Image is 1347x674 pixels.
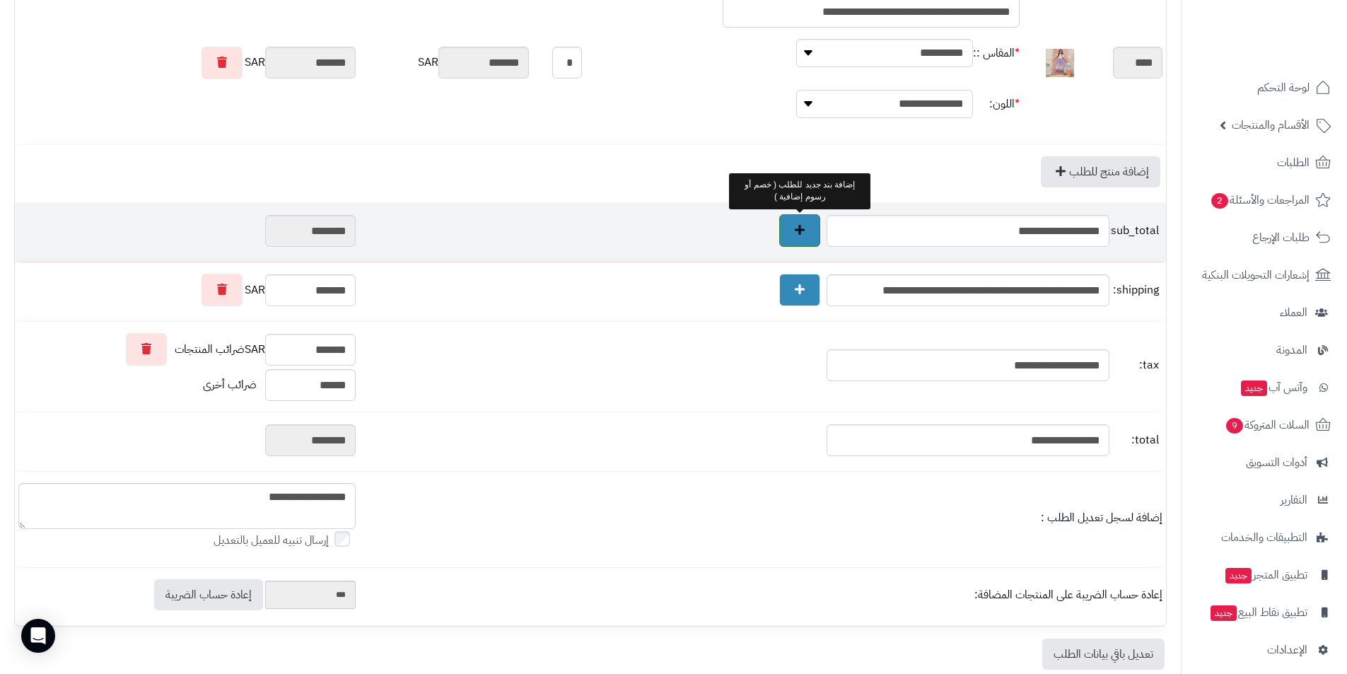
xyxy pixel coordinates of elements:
[1190,333,1339,367] a: المدونة
[154,579,263,610] a: إعادة حساب الضريبة
[973,28,1020,79] td: المقاس ::
[1190,408,1339,442] a: السلات المتروكة9
[1190,483,1339,517] a: التقارير
[363,47,529,79] div: SAR
[1246,453,1307,472] span: أدوات التسويق
[1210,190,1310,210] span: المراجعات والأسئلة
[1257,78,1310,98] span: لوحة التحكم
[1211,605,1237,621] span: جديد
[1225,415,1310,435] span: السلات المتروكة
[1190,558,1339,592] a: تطبيق المتجرجديد
[1042,639,1165,670] a: تعديل باقي بيانات الطلب
[1190,221,1339,255] a: طلبات الإرجاع
[363,510,1162,526] div: إضافة لسجل تعديل الطلب :
[1046,49,1074,77] img: 1733583378-IMG_0853-40x40.jpeg
[1209,603,1307,622] span: تطبيق نقاط البيع
[1221,528,1307,547] span: التطبيقات والخدمات
[1113,432,1159,448] span: total:
[1190,521,1339,554] a: التطبيقات والخدمات
[203,376,257,393] span: ضرائب أخرى
[1252,228,1310,248] span: طلبات الإرجاع
[1276,340,1307,360] span: المدونة
[1277,153,1310,173] span: الطلبات
[175,342,245,358] span: ضرائب المنتجات
[1190,446,1339,480] a: أدوات التسويق
[18,47,356,79] div: SAR
[1211,193,1228,209] span: 2
[1190,633,1339,667] a: الإعدادات
[18,274,356,306] div: SAR
[1113,282,1159,298] span: shipping:
[1190,371,1339,405] a: وآتس آبجديد
[1224,565,1307,585] span: تطبيق المتجر
[1226,418,1243,434] span: 9
[1225,568,1252,583] span: جديد
[363,587,1162,603] div: إعادة حساب الضريبة على المنتجات المضافة:
[1240,378,1307,397] span: وآتس آب
[1190,595,1339,629] a: تطبيق نقاط البيعجديد
[1113,357,1159,373] span: tax:
[1267,640,1307,660] span: الإعدادات
[973,79,1020,129] td: اللون:
[1202,265,1310,285] span: إشعارات التحويلات البنكية
[1113,223,1159,239] span: sub_total:
[729,173,870,209] div: إضافة بند جديد للطلب ( خصم أو رسوم إضافية )
[1251,36,1334,66] img: logo-2.png
[21,619,55,653] div: Open Intercom Messenger
[214,533,356,549] label: إرسال تنبيه للعميل بالتعديل
[1190,71,1339,105] a: لوحة التحكم
[1280,303,1307,323] span: العملاء
[334,531,350,547] input: إرسال تنبيه للعميل بالتعديل
[1190,258,1339,292] a: إشعارات التحويلات البنكية
[18,333,356,366] div: SAR
[1190,146,1339,180] a: الطلبات
[1190,183,1339,217] a: المراجعات والأسئلة2
[1232,115,1310,135] span: الأقسام والمنتجات
[1241,380,1267,396] span: جديد
[1190,296,1339,330] a: العملاء
[1281,490,1307,510] span: التقارير
[1041,156,1160,187] a: إضافة منتج للطلب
